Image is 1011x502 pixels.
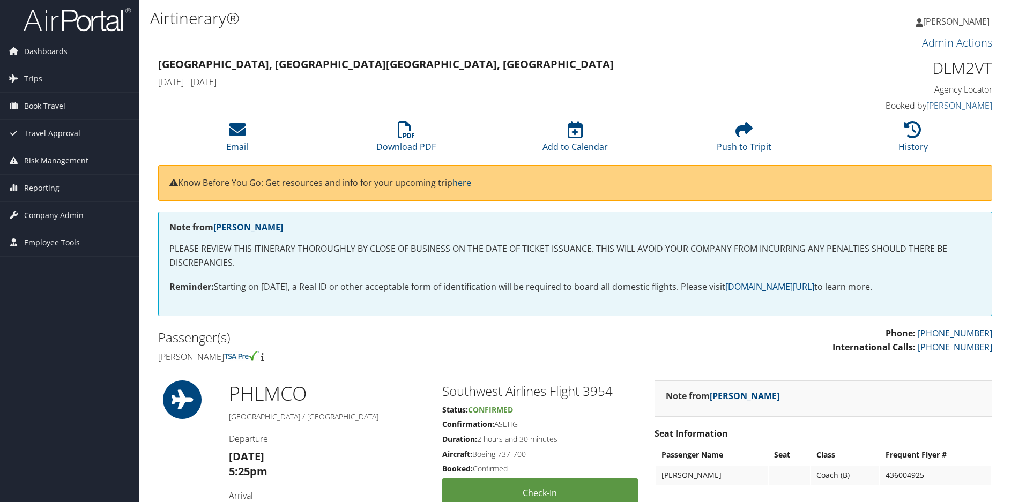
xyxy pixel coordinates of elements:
strong: Note from [666,390,779,402]
strong: Duration: [442,434,477,444]
h5: [GEOGRAPHIC_DATA] / [GEOGRAPHIC_DATA] [229,411,426,422]
img: tsa-precheck.png [224,351,259,361]
strong: Booked: [442,463,473,474]
span: Reporting [24,175,60,201]
p: Know Before You Go: Get resources and info for your upcoming trip [169,176,981,190]
span: Dashboards [24,38,68,65]
a: [PERSON_NAME] [710,390,779,402]
h5: Confirmed [442,463,638,474]
a: Add to Calendar [542,127,608,153]
h4: [PERSON_NAME] [158,351,567,363]
td: [PERSON_NAME] [656,466,768,485]
td: Coach (B) [811,466,879,485]
h1: Airtinerary® [150,7,717,29]
h5: ASLTIG [442,419,638,430]
span: Risk Management [24,147,88,174]
img: airportal-logo.png [24,7,131,32]
strong: Seat Information [655,428,728,439]
h4: Departure [229,433,426,445]
h4: Agency Locator [796,84,993,95]
h2: Passenger(s) [158,328,567,347]
h4: Booked by [796,100,993,111]
th: Seat [769,445,810,464]
strong: [GEOGRAPHIC_DATA], [GEOGRAPHIC_DATA] [GEOGRAPHIC_DATA], [GEOGRAPHIC_DATA] [158,57,614,71]
h2: Southwest Airlines Flight 3954 [442,382,638,400]
h1: DLM2VT [796,57,993,79]
a: [PERSON_NAME] [213,221,283,233]
strong: Aircraft: [442,449,472,459]
strong: Phone: [886,327,916,339]
span: Book Travel [24,93,65,119]
span: [PERSON_NAME] [923,16,990,27]
td: 436004925 [880,466,991,485]
th: Class [811,445,879,464]
th: Passenger Name [656,445,768,464]
a: [PHONE_NUMBER] [918,327,992,339]
span: Travel Approval [24,120,80,147]
strong: Reminder: [169,281,214,293]
div: -- [774,470,805,480]
strong: International Calls: [832,341,916,353]
h5: Boeing 737-700 [442,449,638,460]
span: Confirmed [468,404,513,415]
p: Starting on [DATE], a Real ID or other acceptable form of identification will be required to boar... [169,280,981,294]
a: Email [226,127,248,153]
a: Admin Actions [922,35,992,50]
strong: Confirmation: [442,419,494,429]
strong: Status: [442,404,468,415]
strong: [DATE] [229,449,264,463]
span: Trips [24,65,42,92]
a: History [898,127,928,153]
th: Frequent Flyer # [880,445,991,464]
strong: Note from [169,221,283,233]
a: [PERSON_NAME] [926,100,992,111]
h4: Arrival [229,490,426,501]
a: Push to Tripit [717,127,771,153]
a: [DOMAIN_NAME][URL] [725,281,814,293]
h5: 2 hours and 30 minutes [442,434,638,445]
a: [PERSON_NAME] [916,5,1000,38]
a: here [452,177,471,189]
a: Download PDF [376,127,436,153]
strong: 5:25pm [229,464,267,478]
p: PLEASE REVIEW THIS ITINERARY THOROUGHLY BY CLOSE OF BUSINESS ON THE DATE OF TICKET ISSUANCE. THIS... [169,242,981,269]
span: Employee Tools [24,229,80,256]
h4: [DATE] - [DATE] [158,76,780,88]
a: [PHONE_NUMBER] [918,341,992,353]
span: Company Admin [24,202,84,229]
h1: PHL MCO [229,380,426,407]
